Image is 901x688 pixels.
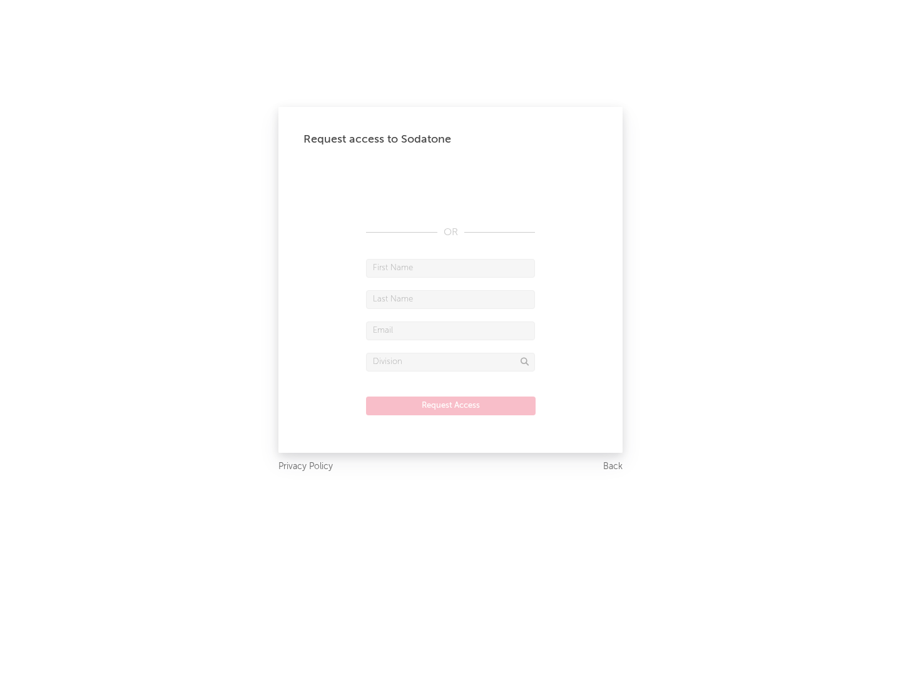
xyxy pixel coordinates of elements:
a: Privacy Policy [278,459,333,475]
input: First Name [366,259,535,278]
a: Back [603,459,623,475]
div: OR [366,225,535,240]
button: Request Access [366,397,536,415]
input: Last Name [366,290,535,309]
input: Division [366,353,535,372]
div: Request access to Sodatone [303,132,598,147]
input: Email [366,321,535,340]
